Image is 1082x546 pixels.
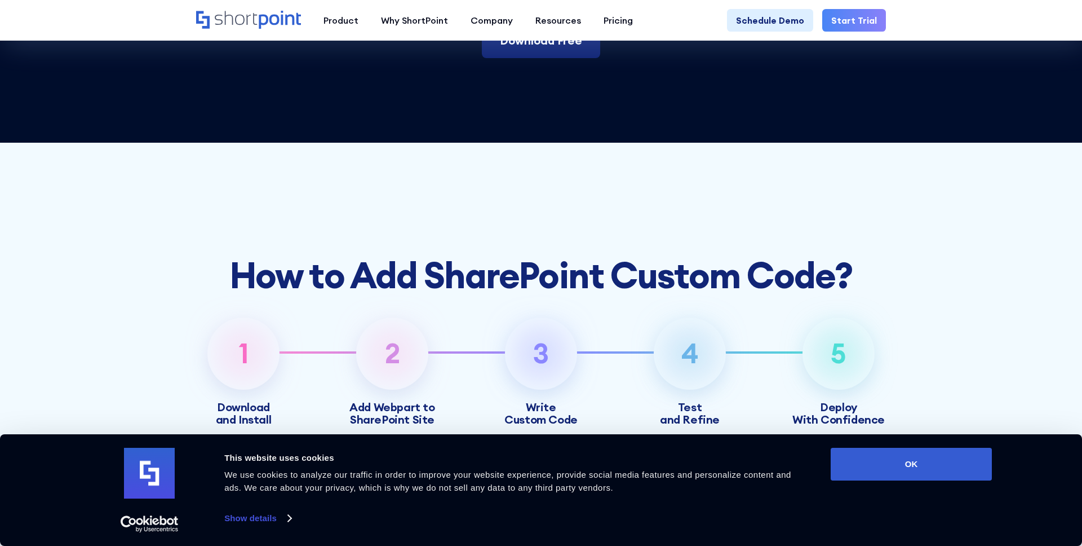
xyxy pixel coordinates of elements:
a: Pricing [592,9,644,32]
p: 1 [239,333,249,374]
a: Start Trial [822,9,886,32]
h3: Download and Install [216,401,272,426]
div: Pricing [604,14,633,27]
div: Product [323,14,358,27]
div: Resources [535,14,581,27]
a: Why ShortPoint [370,9,459,32]
a: Company [459,9,524,32]
div: Why ShortPoint [381,14,448,27]
a: Resources [524,9,592,32]
h2: ? [180,256,902,295]
p: 4 [681,333,699,374]
h3: Add Webpart to SharePoint Site [349,401,434,426]
p: 3 [533,333,549,374]
a: Product [312,9,370,32]
h3: Write Custom Code [504,401,578,426]
a: Usercentrics Cookiebot - opens in a new window [100,516,199,532]
div: This website uses cookies [224,451,805,465]
h3: Test and Refine [660,401,720,426]
p: 2 [385,333,400,374]
h3: Deploy With Confidence [792,401,885,426]
img: logo [124,448,175,499]
a: Show details [224,510,291,527]
strong: How to Add SharePoint Custom Code [229,252,835,298]
div: Company [471,14,513,27]
span: We use cookies to analyze our traffic in order to improve your website experience, provide social... [224,470,791,492]
a: Schedule Demo [727,9,813,32]
p: 5 [831,333,846,374]
a: Home [196,11,301,30]
button: OK [831,448,992,481]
